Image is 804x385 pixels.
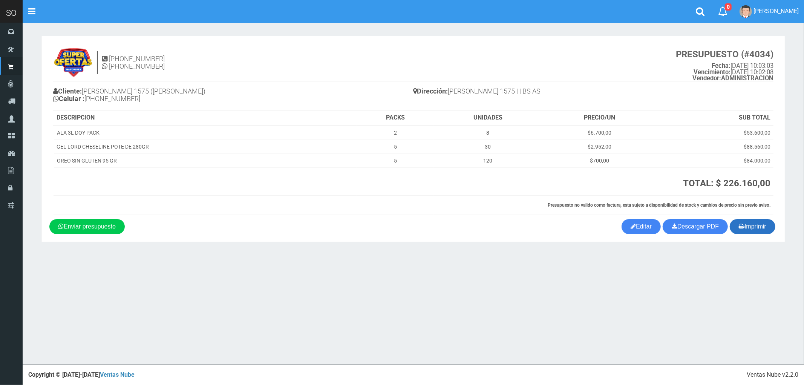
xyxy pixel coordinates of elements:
[53,48,93,78] img: 9k=
[542,110,657,126] th: PRECIO/UN
[434,110,542,126] th: UNIDADES
[542,154,657,168] td: $700,00
[712,62,730,69] strong: Fecha:
[434,140,542,154] td: 30
[357,126,434,140] td: 2
[542,126,657,140] td: $6.700,00
[53,86,413,106] h4: [PERSON_NAME] 1575 ([PERSON_NAME]) [PHONE_NUMBER]
[357,140,434,154] td: 5
[49,219,125,234] a: Enviar presupuesto
[542,140,657,154] td: $2.952,00
[548,202,770,208] strong: Presupuesto no valido como factura, esta sujeto a disponibilidad de stock y cambios de precio sin...
[657,126,773,140] td: $53.600,00
[54,154,357,168] td: OREO SIN GLUTEN 95 GR
[54,110,357,126] th: DESCRIPCION
[740,5,752,18] img: User Image
[413,86,774,99] h4: [PERSON_NAME] 1575 | | BS AS
[730,219,775,234] button: Imprimir
[663,219,728,234] a: Descargar PDF
[692,75,773,82] b: ADMINISTRACION
[357,110,434,126] th: PACKS
[54,140,357,154] td: GEL LORD CHESELINE POTE DE 280GR
[676,49,773,82] small: [DATE] 10:03:03 [DATE] 10:02:08
[657,140,773,154] td: $88.560,00
[64,223,116,230] span: Enviar presupuesto
[725,3,732,11] span: 0
[692,75,721,82] strong: Vendedor:
[622,219,661,234] a: Editar
[676,49,773,60] strong: PRESUPUESTO (#4034)
[434,154,542,168] td: 120
[657,110,773,126] th: SUB TOTAL
[357,154,434,168] td: 5
[657,154,773,168] td: $84.000,00
[747,371,798,379] div: Ventas Nube v2.2.0
[102,55,165,70] h4: [PHONE_NUMBER] [PHONE_NUMBER]
[413,87,448,95] b: Dirección:
[28,371,135,378] strong: Copyright © [DATE]-[DATE]
[100,371,135,378] a: Ventas Nube
[53,95,84,103] b: Celular :
[53,87,82,95] b: Cliente:
[753,8,799,15] span: [PERSON_NAME]
[434,126,542,140] td: 8
[683,178,770,189] strong: TOTAL: $ 226.160,00
[694,69,730,76] strong: Vencimiento:
[54,126,357,140] td: ALA 3L DOY PACK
